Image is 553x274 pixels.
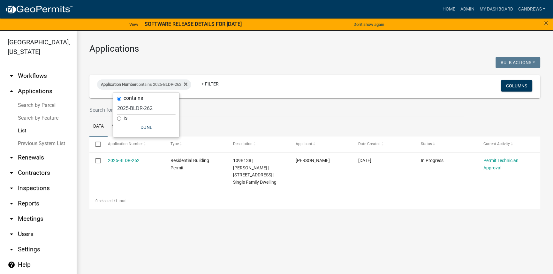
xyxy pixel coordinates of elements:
datatable-header-cell: Current Activity [477,137,540,152]
span: × [544,19,548,27]
a: 2025-BLDR-262 [108,158,140,163]
i: arrow_drop_down [8,184,15,192]
span: In Progress [421,158,443,163]
i: arrow_drop_down [8,215,15,223]
a: candrews [515,3,548,15]
button: Bulk Actions [496,57,540,68]
datatable-header-cell: Date Created [352,137,415,152]
h3: Applications [89,43,540,54]
span: Type [170,142,179,146]
datatable-header-cell: Type [164,137,227,152]
button: Columns [501,80,532,92]
label: contains [124,96,143,101]
i: arrow_drop_down [8,72,15,80]
i: help [8,261,15,269]
span: 109B138 | VARGAS GUSTAVO | 909 CROOKED CREEK RD | Single Family Dwelling [233,158,276,185]
datatable-header-cell: Description [227,137,290,152]
span: Gustavo Vargas [296,158,330,163]
span: Current Activity [483,142,510,146]
div: 1 total [89,193,540,209]
datatable-header-cell: Application Number [102,137,164,152]
button: Done [117,122,176,133]
button: Don't show again [351,19,387,30]
datatable-header-cell: Status [415,137,477,152]
strong: SOFTWARE RELEASE DETAILS FOR [DATE] [145,21,242,27]
a: Permit Technician Approval [483,158,519,170]
button: Close [544,19,548,27]
a: My Dashboard [477,3,515,15]
i: arrow_drop_down [8,200,15,207]
i: arrow_drop_down [8,154,15,161]
a: View [127,19,141,30]
span: Application Number [101,82,136,87]
a: + Filter [196,78,224,90]
i: arrow_drop_down [8,230,15,238]
label: is [124,115,127,121]
span: 08/23/2025 [358,158,371,163]
i: arrow_drop_down [8,169,15,177]
span: Application Number [108,142,143,146]
span: 0 selected / [95,199,115,203]
i: arrow_drop_down [8,246,15,253]
span: Status [421,142,432,146]
a: Map [108,116,125,137]
a: Home [440,3,458,15]
span: Date Created [358,142,381,146]
i: arrow_drop_up [8,87,15,95]
datatable-header-cell: Applicant [290,137,352,152]
span: Residential Building Permit [170,158,209,170]
div: contains 2025-BLDR-262 [97,79,191,90]
datatable-header-cell: Select [89,137,102,152]
span: Applicant [296,142,312,146]
a: Data [89,116,108,137]
span: Description [233,142,253,146]
input: Search for applications [89,103,464,116]
a: Admin [458,3,477,15]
